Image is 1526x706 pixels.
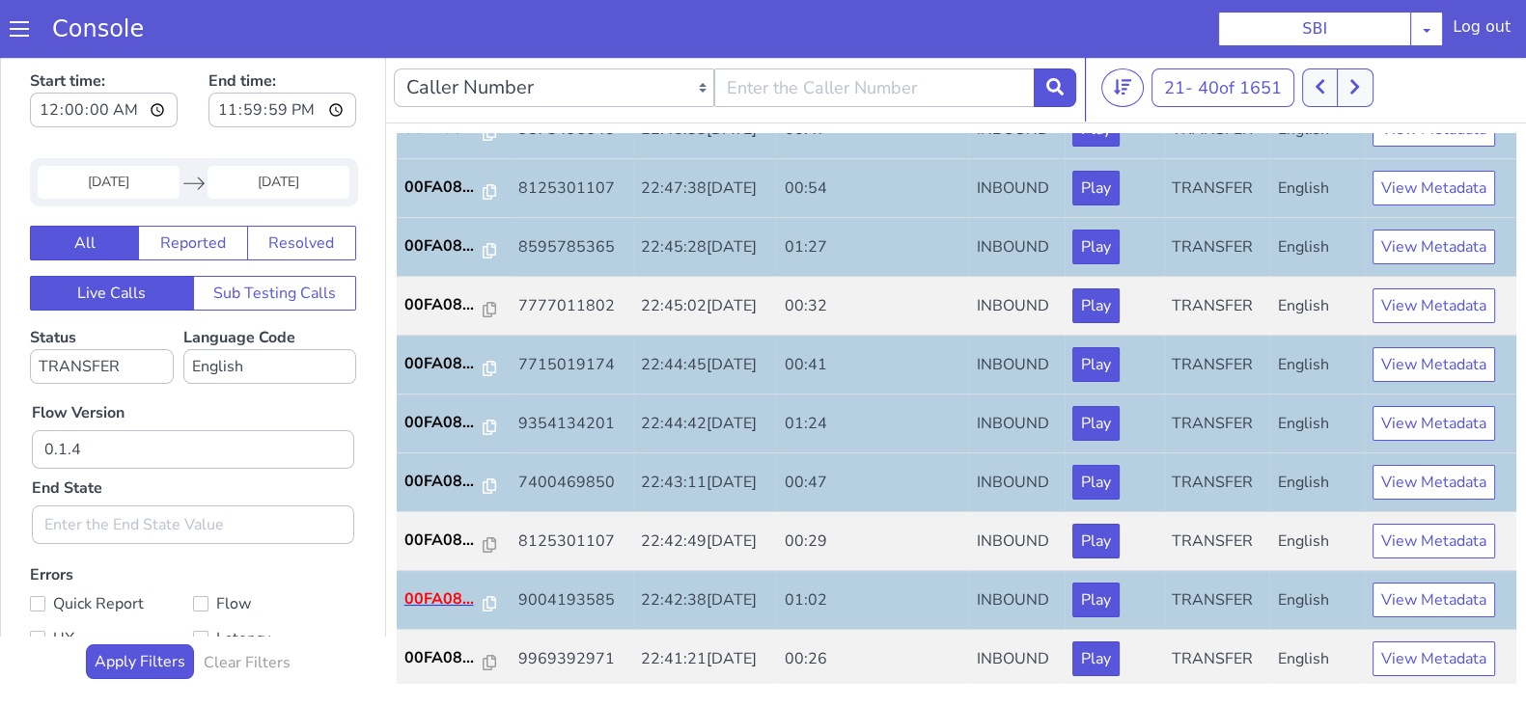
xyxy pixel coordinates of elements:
[1218,12,1411,46] button: SBI
[38,113,180,146] input: Start Date
[776,224,968,283] td: 00:32
[511,165,633,224] td: 8595785365
[1072,235,1120,270] button: Play
[1373,529,1495,564] button: View Metadata
[30,40,178,74] input: Start time:
[32,377,354,416] input: Enter the Flow Version ID
[969,577,1066,636] td: INBOUND
[511,518,633,577] td: 9004193585
[1164,577,1269,636] td: TRANSFER
[1072,294,1120,329] button: Play
[633,165,777,224] td: 22:45:28[DATE]
[714,15,1035,54] input: Enter the Caller Number
[193,537,356,564] label: Flow
[776,165,968,224] td: 01:27
[776,400,968,459] td: 00:47
[404,417,503,440] a: 00FA08...
[1072,176,1120,211] button: Play
[32,348,125,371] label: Flow Version
[511,283,633,341] td: 7715019174
[1373,412,1495,447] button: View Metadata
[633,224,777,283] td: 22:45:02[DATE]
[511,341,633,400] td: 9354134201
[1198,23,1282,46] span: 40 of 1651
[969,341,1066,400] td: INBOUND
[1269,577,1364,636] td: English
[633,400,777,459] td: 22:43:11[DATE]
[1373,176,1495,211] button: View Metadata
[1164,341,1269,400] td: TRANSFER
[1269,165,1364,224] td: English
[1373,471,1495,505] button: View Metadata
[1164,224,1269,283] td: TRANSFER
[30,11,178,80] label: Start time:
[404,593,503,616] a: 00FA08...
[208,40,356,74] input: End time:
[30,274,174,331] label: Status
[30,296,174,331] select: Status
[183,296,356,331] select: Language Code
[1151,15,1294,54] button: 21- 40of 1651
[1373,588,1495,623] button: View Metadata
[776,283,968,341] td: 00:41
[1373,353,1495,388] button: View Metadata
[404,181,484,204] p: 00FA08...
[1373,235,1495,270] button: View Metadata
[776,106,968,165] td: 00:54
[1269,400,1364,459] td: English
[1072,471,1120,505] button: Play
[404,593,484,616] p: 00FA08...
[633,283,777,341] td: 22:44:45[DATE]
[1269,106,1364,165] td: English
[511,224,633,283] td: 7777011802
[1072,588,1120,623] button: Play
[404,299,503,322] a: 00FA08...
[1164,165,1269,224] td: TRANSFER
[1164,283,1269,341] td: TRANSFER
[511,400,633,459] td: 7400469850
[633,518,777,577] td: 22:42:38[DATE]
[404,122,484,146] p: 00FA08...
[776,577,968,636] td: 00:26
[1164,400,1269,459] td: TRANSFER
[1164,518,1269,577] td: TRANSFER
[30,173,139,207] button: All
[1269,518,1364,577] td: English
[404,181,503,204] a: 00FA08...
[511,106,633,165] td: 8125301107
[193,223,357,258] button: Sub Testing Calls
[969,283,1066,341] td: INBOUND
[1072,529,1120,564] button: Play
[30,537,193,564] label: Quick Report
[32,452,354,491] input: Enter the End State Value
[208,11,356,80] label: End time:
[969,400,1066,459] td: INBOUND
[1269,224,1364,283] td: English
[969,165,1066,224] td: INBOUND
[776,459,968,518] td: 00:29
[633,106,777,165] td: 22:47:38[DATE]
[969,459,1066,518] td: INBOUND
[404,534,484,557] p: 00FA08...
[1269,341,1364,400] td: English
[32,423,102,447] label: End State
[86,591,194,626] button: Apply Filters
[969,106,1066,165] td: INBOUND
[138,173,247,207] button: Reported
[29,15,167,42] a: Console
[30,223,194,258] button: Live Calls
[633,459,777,518] td: 22:42:49[DATE]
[1072,353,1120,388] button: Play
[247,173,356,207] button: Resolved
[404,417,484,440] p: 00FA08...
[208,113,349,146] input: End Date
[1072,412,1120,447] button: Play
[404,475,503,499] a: 00FA08...
[511,577,633,636] td: 9969392971
[404,534,503,557] a: 00FA08...
[1373,118,1495,152] button: View Metadata
[776,341,968,400] td: 01:24
[1373,294,1495,329] button: View Metadata
[1269,459,1364,518] td: English
[511,459,633,518] td: 8125301107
